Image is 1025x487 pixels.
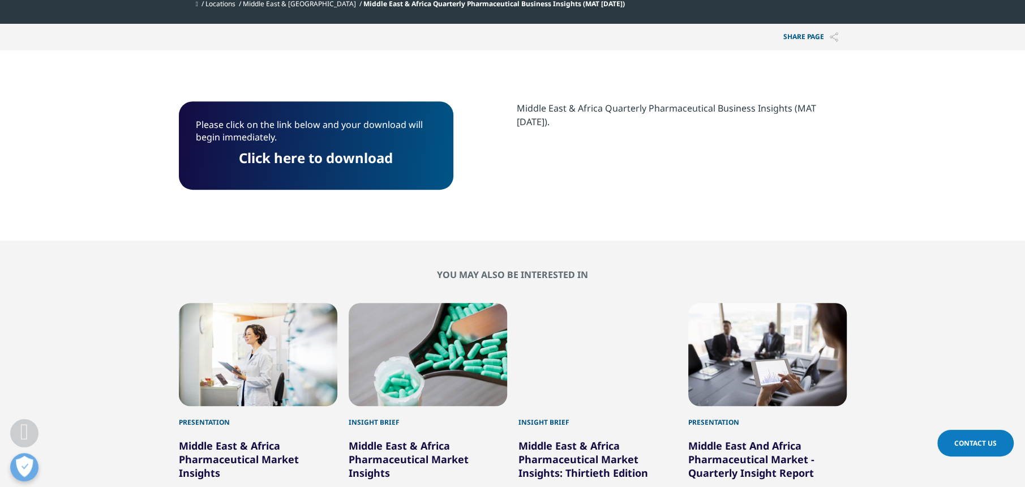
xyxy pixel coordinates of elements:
[518,303,677,480] div: 3 / 6
[775,24,847,50] button: Share PAGEShare PAGE
[954,438,997,448] span: Contact Us
[830,32,838,42] img: Share PAGE
[518,406,677,428] div: Insight Brief
[349,406,507,428] div: Insight Brief
[688,439,814,480] a: Middle East And Africa Pharmaceutical Market - Quarterly Insight Report
[196,118,436,152] p: Please click on the link below and your download will begin immediately.
[349,439,469,480] a: Middle East & Africa Pharmaceutical Market Insights
[179,439,299,480] a: Middle East & Africa Pharmaceutical Market Insights
[775,24,847,50] p: Share PAGE
[349,303,507,480] div: 2 / 6
[688,303,847,480] div: 4 / 6
[10,453,38,481] button: Open Preferences
[937,430,1014,456] a: Contact Us
[179,269,847,280] h2: You may also be interested in
[239,148,393,167] a: Click here to download
[688,406,847,428] div: Presentation
[518,439,648,480] a: Middle East & Africa Pharmaceutical Market Insights: Thirtieth Edition
[517,101,847,129] div: Middle East & Africa Quarterly Pharmaceutical Business Insights (MAT [DATE]).
[179,303,337,480] div: 1 / 6
[179,406,337,428] div: Presentation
